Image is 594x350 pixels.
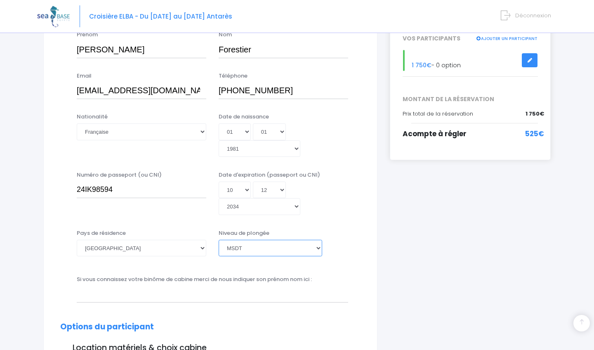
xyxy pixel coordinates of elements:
[77,72,92,80] label: Email
[60,322,361,332] h2: Options du participant
[403,129,467,139] span: Acompte à régler
[219,31,232,39] label: Nom
[412,61,431,69] span: 1 750€
[219,229,269,237] label: Niveau de plongée
[77,275,312,284] label: Si vous connaissez votre binôme de cabine merci de nous indiquer son prénom nom ici :
[403,110,473,118] span: Prix total de la réservation
[77,31,98,39] label: Prénom
[219,113,269,121] label: Date de naissance
[396,50,544,71] div: - 0 option
[515,12,551,19] span: Déconnexion
[525,129,544,140] span: 525€
[77,171,162,179] label: Numéro de passeport (ou CNI)
[77,113,108,121] label: Nationalité
[89,12,232,21] span: Croisière ELBA - Du [DATE] au [DATE] Antarès
[396,95,544,104] span: MONTANT DE LA RÉSERVATION
[77,229,126,237] label: Pays de résidence
[476,34,537,42] a: AJOUTER UN PARTICIPANT
[396,34,544,43] div: VOS PARTICIPANTS
[526,110,544,118] span: 1 750€
[219,171,320,179] label: Date d'expiration (passeport ou CNI)
[219,72,247,80] label: Téléphone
